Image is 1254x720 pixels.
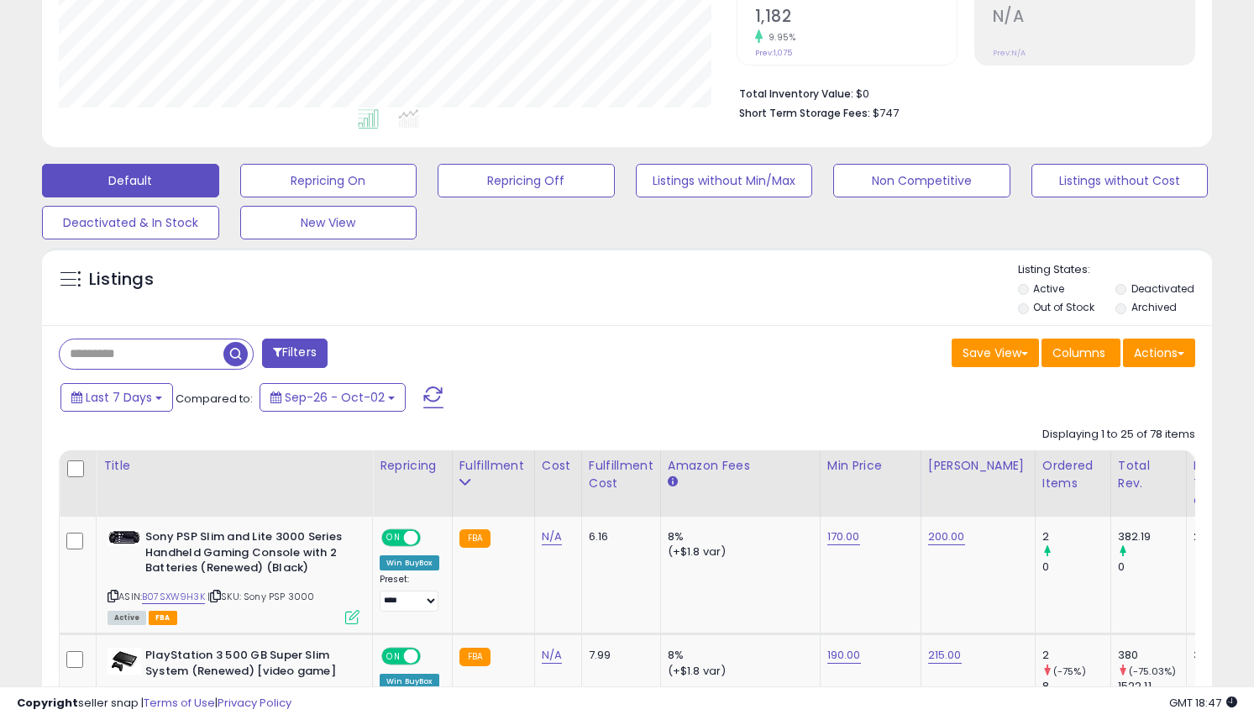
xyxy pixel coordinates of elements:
div: Win BuyBox [380,555,439,570]
span: $747 [873,105,899,121]
b: Sony PSP Slim and Lite 3000 Series Handheld Gaming Console with 2 Batteries (Renewed) (Black) [145,529,349,581]
div: 380 [1118,648,1186,663]
label: Active [1033,281,1064,296]
small: FBA [459,648,491,666]
div: 2 [1042,648,1110,663]
button: Deactivated & In Stock [42,206,219,239]
div: Title [103,457,365,475]
div: 7.99 [589,648,648,663]
small: Prev: N/A [993,48,1026,58]
div: ASIN: [108,529,359,623]
div: Fulfillment Cost [589,457,653,492]
label: Out of Stock [1033,300,1094,314]
span: OFF [418,649,445,664]
b: PlayStation 3 500 GB Super Slim System (Renewed) [video game] [145,648,349,683]
label: Deactivated [1131,281,1194,296]
small: (-75%) [1053,665,1086,678]
button: Columns [1042,339,1120,367]
div: (+$1.8 var) [668,664,807,679]
small: FBA [459,529,491,548]
div: [PERSON_NAME] [928,457,1028,475]
span: ON [383,531,404,545]
div: 8% [668,529,807,544]
a: N/A [542,528,562,545]
span: FBA [149,611,177,625]
span: | SKU: Sony PSP 3000 [207,590,314,603]
span: 2025-10-10 18:47 GMT [1169,695,1237,711]
small: Amazon Fees. [668,475,678,490]
div: 0 [1042,560,1110,575]
img: 41pHW4+W0rL._SL40_.jpg [108,648,141,675]
span: All listings currently available for purchase on Amazon [108,611,146,625]
a: N/A [542,647,562,664]
span: Sep-26 - Oct-02 [285,389,385,406]
button: Actions [1123,339,1195,367]
button: Repricing On [240,164,417,197]
div: 8% [668,648,807,663]
span: OFF [418,531,445,545]
a: B07SXW9H3K [142,590,205,604]
span: Compared to: [176,391,253,407]
a: 190.00 [827,647,861,664]
div: Displaying 1 to 25 of 78 items [1042,427,1195,443]
button: Last 7 Days [60,383,173,412]
a: Privacy Policy [218,695,291,711]
button: Listings without Cost [1031,164,1209,197]
a: Terms of Use [144,695,215,711]
div: FBA Total Qty [1194,457,1225,510]
div: Ordered Items [1042,457,1104,492]
p: Listing States: [1018,262,1212,278]
button: Save View [952,339,1039,367]
button: Non Competitive [833,164,1010,197]
label: Archived [1131,300,1177,314]
div: 2 [1042,529,1110,544]
div: Min Price [827,457,914,475]
img: 31WdHJIACHL._SL40_.jpg [108,529,141,546]
b: Short Term Storage Fees: [739,106,870,120]
div: 6.16 [589,529,648,544]
h2: N/A [993,7,1194,29]
span: Last 7 Days [86,389,152,406]
button: Default [42,164,219,197]
li: $0 [739,82,1183,102]
small: 9.95% [763,31,796,44]
div: Total Rev. [1118,457,1179,492]
span: Columns [1052,344,1105,361]
strong: Copyright [17,695,78,711]
div: Cost [542,457,575,475]
div: Repricing [380,457,445,475]
button: Filters [262,339,328,368]
a: 200.00 [928,528,965,545]
span: ON [383,649,404,664]
div: 0 [1118,560,1186,575]
div: Fulfillment [459,457,527,475]
div: 24 [1194,529,1220,544]
h5: Listings [89,268,154,292]
button: Listings without Min/Max [636,164,813,197]
small: Prev: 1,075 [755,48,792,58]
button: Repricing Off [438,164,615,197]
b: Total Inventory Value: [739,87,853,101]
a: 215.00 [928,647,962,664]
h2: 1,182 [755,7,957,29]
div: seller snap | | [17,696,291,712]
small: (-75.03%) [1129,665,1176,678]
a: 170.00 [827,528,860,545]
button: Sep-26 - Oct-02 [260,383,406,412]
button: New View [240,206,417,239]
div: Amazon Fees [668,457,813,475]
div: 382.19 [1118,529,1186,544]
div: (+$1.8 var) [668,544,807,560]
div: 30 [1194,648,1220,663]
div: Preset: [380,574,439,612]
